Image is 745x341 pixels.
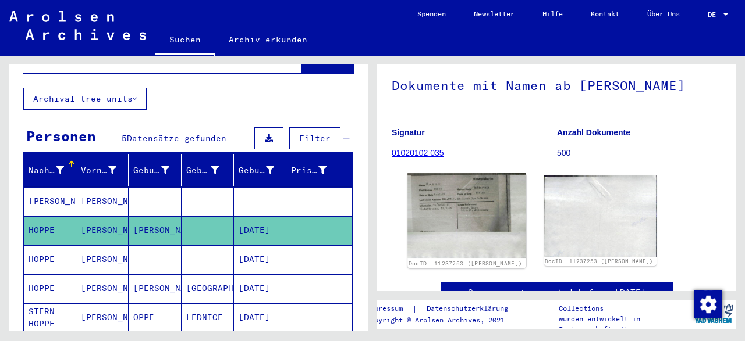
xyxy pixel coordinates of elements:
a: Datenschutzerklärung [417,303,522,315]
p: 500 [557,147,722,159]
div: Nachname [29,161,79,180]
mat-header-cell: Nachname [24,154,76,186]
img: 002.jpg [544,175,657,257]
mat-cell: LEDNICE [182,303,234,332]
div: Vorname [81,161,131,180]
mat-cell: [DATE] [234,216,286,245]
div: Geburtsdatum [239,164,274,177]
a: See comments created before [DATE] [468,286,646,299]
mat-cell: [PERSON_NAME] [129,274,181,303]
mat-header-cell: Geburtsdatum [234,154,286,186]
div: | [366,303,522,315]
b: Anzahl Dokumente [557,128,630,137]
p: wurden entwickelt in Partnerschaft mit [559,314,691,335]
mat-cell: [DATE] [234,274,286,303]
mat-header-cell: Geburtsname [129,154,181,186]
div: Prisoner # [291,164,327,177]
b: Signatur [392,128,425,137]
img: yv_logo.png [692,299,736,328]
mat-header-cell: Geburt‏ [182,154,234,186]
img: 001.jpg [407,173,526,258]
mat-cell: HOPPE [24,245,76,274]
mat-cell: [GEOGRAPHIC_DATA] [182,274,234,303]
div: Prisoner # [291,161,341,180]
mat-cell: HOPPE [24,216,76,245]
div: Vorname [81,164,116,177]
mat-cell: HOPPE [24,274,76,303]
div: Geburt‏ [186,164,219,177]
button: Filter [289,127,340,149]
a: 01020102 035 [392,148,444,157]
a: DocID: 11237253 ([PERSON_NAME]) [545,258,653,264]
a: Suchen [155,26,215,56]
div: Geburtsname [133,164,169,177]
span: Datensätze gefunden [127,133,226,143]
mat-cell: [PERSON_NAME] [24,187,76,216]
div: Geburtsname [133,161,183,180]
h1: Dokumente mit Namen ab [PERSON_NAME] [392,59,722,110]
div: Geburtsdatum [239,161,289,180]
mat-cell: OPPE [129,303,181,332]
span: Filter [299,133,331,143]
a: Impressum [366,303,412,315]
div: Zustimmung ändern [694,290,722,318]
mat-cell: [PERSON_NAME] [129,216,181,245]
mat-cell: [DATE] [234,303,286,332]
mat-header-cell: Vorname [76,154,129,186]
a: DocID: 11237253 ([PERSON_NAME]) [409,260,522,267]
mat-cell: [PERSON_NAME] [76,216,129,245]
mat-cell: [PERSON_NAME] [76,187,129,216]
p: Copyright © Arolsen Archives, 2021 [366,315,522,325]
button: Archival tree units [23,88,147,110]
mat-cell: [PERSON_NAME] [76,303,129,332]
mat-header-cell: Prisoner # [286,154,352,186]
a: Archiv erkunden [215,26,321,53]
mat-cell: [DATE] [234,245,286,274]
div: Nachname [29,164,64,177]
img: Zustimmung ändern [694,290,722,318]
img: Arolsen_neg.svg [9,11,146,40]
mat-cell: STERN HOPPE [24,303,76,332]
mat-cell: [PERSON_NAME] [76,245,129,274]
mat-cell: [PERSON_NAME] [76,274,129,303]
div: Geburt‏ [186,161,233,180]
div: Personen [26,125,96,146]
span: 5 [122,133,127,143]
p: Die Arolsen Archives Online-Collections [559,293,691,314]
span: DE [708,10,721,19]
